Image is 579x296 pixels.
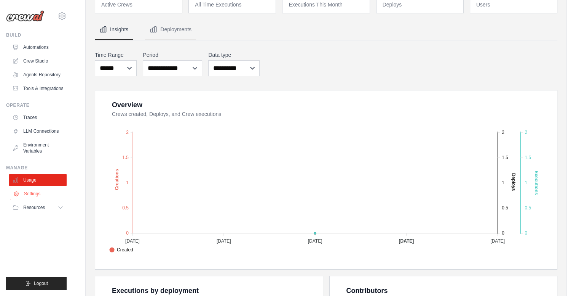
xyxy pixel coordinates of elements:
[9,201,67,214] button: Resources
[34,280,48,286] span: Logout
[9,139,67,157] a: Environment Variables
[6,277,67,290] button: Logout
[6,10,44,22] img: Logo
[112,110,548,118] dt: Crews created, Deploys, and Crew executions
[195,1,271,8] dt: All Time Executions
[9,82,67,95] a: Tools & Integrations
[6,102,67,108] div: Operate
[476,1,552,8] dt: Users
[289,1,365,8] dt: Executions This Month
[145,19,196,40] button: Deployments
[502,205,508,211] tspan: 0.5
[9,125,67,137] a: LLM Connections
[95,19,133,40] button: Insights
[112,285,199,296] div: Executions by deployment
[525,129,527,135] tspan: 2
[525,230,527,236] tspan: 0
[308,238,322,243] tspan: [DATE]
[525,205,531,211] tspan: 0.5
[9,41,67,53] a: Automations
[95,51,137,59] label: Time Range
[9,55,67,67] a: Crew Studio
[126,230,129,236] tspan: 0
[114,169,120,190] text: Creations
[10,188,67,200] a: Settings
[346,285,388,296] div: Contributors
[511,173,516,191] text: Deploys
[125,238,140,243] tspan: [DATE]
[6,32,67,38] div: Build
[208,51,259,59] label: Data type
[502,230,504,236] tspan: 0
[6,165,67,171] div: Manage
[383,1,459,8] dt: Deploys
[95,19,557,40] nav: Tabs
[525,154,531,160] tspan: 1.5
[9,111,67,124] a: Traces
[126,129,129,135] tspan: 2
[122,205,129,211] tspan: 0.5
[112,100,142,110] div: Overview
[502,129,504,135] tspan: 2
[109,246,133,253] span: Created
[399,238,414,243] tspan: [DATE]
[101,1,177,8] dt: Active Crews
[502,180,504,185] tspan: 1
[9,174,67,186] a: Usage
[122,154,129,160] tspan: 1.5
[490,238,505,243] tspan: [DATE]
[217,238,231,243] tspan: [DATE]
[525,180,527,185] tspan: 1
[9,69,67,81] a: Agents Repository
[126,180,129,185] tspan: 1
[534,171,539,195] text: Executions
[502,154,508,160] tspan: 1.5
[143,51,202,59] label: Period
[23,204,45,211] span: Resources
